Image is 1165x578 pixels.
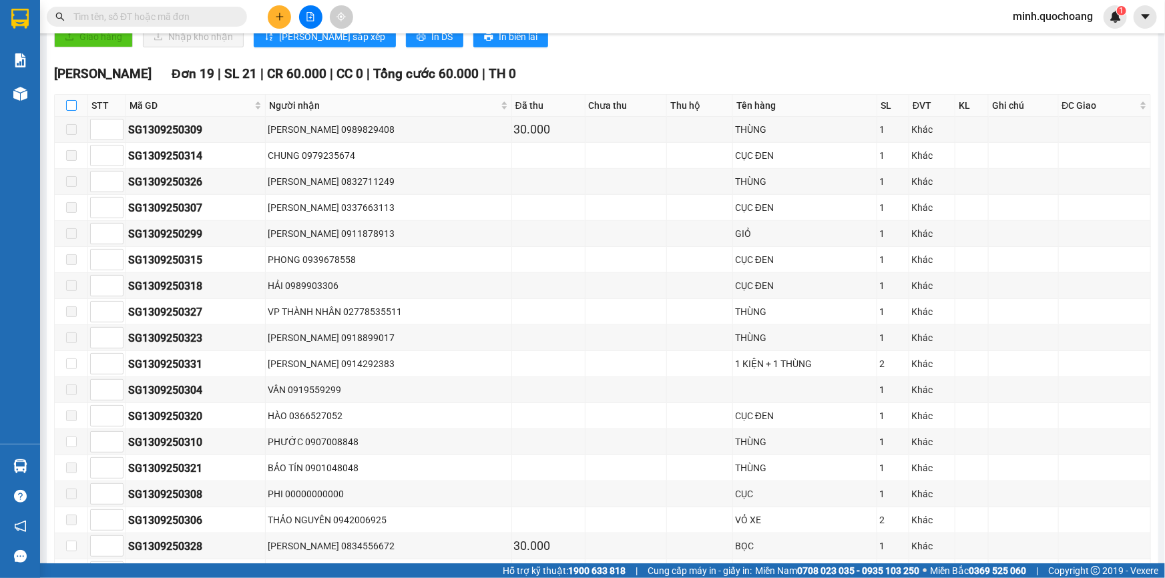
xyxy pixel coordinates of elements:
div: 1 [879,304,907,319]
span: | [482,66,485,81]
div: THẢO NGUYÊN 0942006925 [268,513,509,527]
span: printer [417,32,426,43]
span: notification [14,520,27,533]
div: PHONG 0939678558 [268,252,509,267]
th: Đã thu [512,95,586,117]
button: downloadNhập kho nhận [143,26,244,47]
div: 1 KIỆN + 1 THÙNG [735,356,875,371]
span: | [1036,563,1038,578]
div: SG1309250309 [128,121,263,138]
span: | [330,66,333,81]
div: Khác [911,487,953,501]
div: SG1309250318 [128,278,263,294]
div: BỌC [735,539,875,553]
div: 1 [879,330,907,345]
div: VP THÀNH NHÂN 02778535511 [268,304,509,319]
div: 30.000 [514,537,583,555]
div: THÙNG [735,304,875,319]
div: SG1309250321 [128,460,263,477]
span: Đơn 19 [172,66,214,81]
div: CHUNG 0979235674 [268,148,509,163]
div: Khác [911,435,953,449]
div: SG1309250308 [128,486,263,503]
input: Tìm tên, số ĐT hoặc mã đơn [73,9,231,24]
td: SG1309250315 [126,247,266,273]
div: 1 [879,226,907,241]
span: ⚪️ [923,568,927,573]
div: Khác [911,461,953,475]
button: plus [268,5,291,29]
span: TH 0 [489,66,516,81]
span: Cung cấp máy in - giấy in: [648,563,752,578]
div: CHỢ ĐẤT SÉT LẤP VÒ ĐT [11,92,118,124]
div: Khác [911,278,953,293]
div: GIỎ [735,226,875,241]
div: [PERSON_NAME] 0918899017 [268,330,509,345]
div: THÙNG [735,435,875,449]
td: SG1309250326 [126,169,266,195]
div: [GEOGRAPHIC_DATA] [128,11,263,41]
div: [PERSON_NAME] 0989829408 [268,122,509,137]
td: SG1309250331 [126,351,266,377]
div: SG1309250323 [128,330,263,346]
div: 1 [879,278,907,293]
div: [PERSON_NAME] 0337663113 [268,200,509,215]
div: 1 [879,408,907,423]
div: [PERSON_NAME] 0911878913 [268,226,509,241]
div: 0939311537 [11,73,118,92]
td: SG1309250327 [126,299,266,325]
span: [PERSON_NAME] [54,66,152,81]
span: CC 0 [336,66,363,81]
div: CỤC ĐEN [735,278,875,293]
td: SG1309250314 [126,143,266,169]
div: SG1309250326 [128,174,263,190]
span: 1 [1119,6,1124,15]
th: Thu hộ [667,95,733,117]
div: SG1309250327 [128,304,263,320]
strong: 0708 023 035 - 0935 103 250 [797,565,919,576]
div: Khác [911,539,953,553]
span: CR 60.000 [267,66,326,81]
div: [PERSON_NAME] 0914292383 [268,356,509,371]
div: Khác [911,356,953,371]
div: Khác [911,252,953,267]
div: CỤC ĐEN [735,200,875,215]
img: solution-icon [13,53,27,67]
div: CỤC ĐEN [735,408,875,423]
div: CỤC [735,487,875,501]
th: Ghi chú [989,95,1059,117]
span: search [55,12,65,21]
span: | [636,563,638,578]
div: 1 [879,539,907,553]
div: 1 [879,382,907,397]
div: Khác [911,408,953,423]
div: SG1309250320 [128,408,263,424]
div: PHI 00000000000 [268,487,509,501]
div: Khác [911,304,953,319]
span: question-circle [14,490,27,503]
span: aim [336,12,346,21]
td: SG1309250328 [126,533,266,559]
td: SG1309250299 [126,221,266,247]
td: SG1309250306 [126,507,266,533]
button: uploadGiao hàng [54,26,133,47]
th: Chưa thu [586,95,667,117]
div: PHƯỚC 0907008848 [268,435,509,449]
td: SG1309250309 [126,117,266,143]
div: PR [PERSON_NAME] [11,41,118,73]
div: Khác [911,200,953,215]
div: [PERSON_NAME] [128,41,263,57]
div: SG1309250314 [128,148,263,164]
span: message [14,550,27,563]
div: BẢO TÍN 0901048048 [268,461,509,475]
span: minh.quochoang [1002,8,1104,25]
span: sort-ascending [264,32,274,43]
button: aim [330,5,353,29]
div: 1 [879,200,907,215]
button: printerIn DS [406,26,463,47]
div: HÀO 0366527052 [268,408,509,423]
td: SG1309250310 [126,429,266,455]
span: [PERSON_NAME] sắp xếp [279,29,385,44]
span: caret-down [1140,11,1152,23]
div: Khác [911,122,953,137]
